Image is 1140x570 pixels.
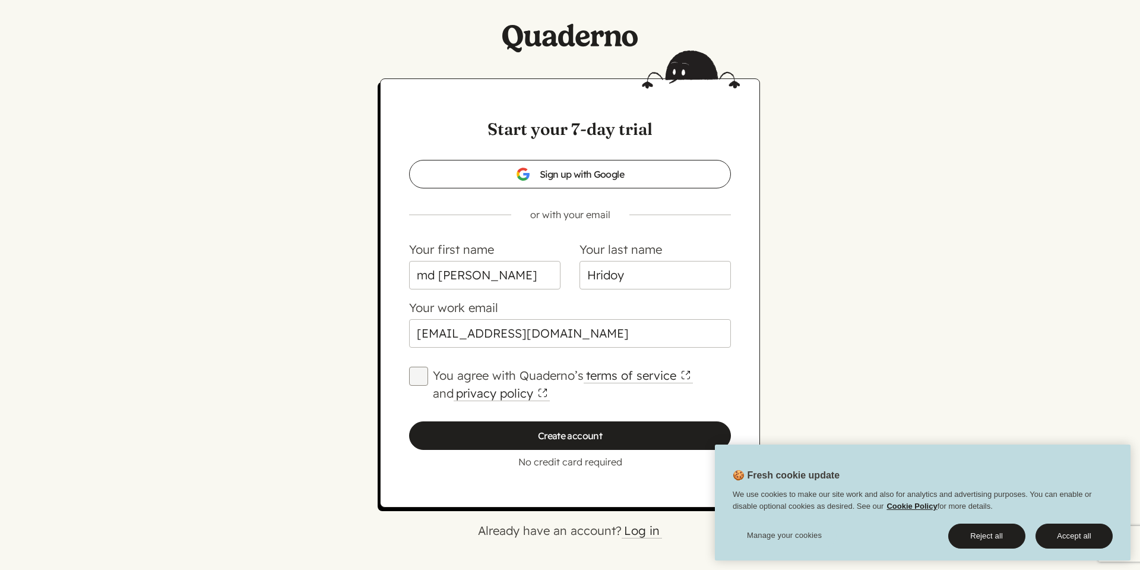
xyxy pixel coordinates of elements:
[715,489,1130,518] div: We use cookies to make our site work and also for analytics and advertising purposes. You can ena...
[715,468,840,489] h2: 🍪 Fresh cookie update
[579,242,662,257] label: Your last name
[390,207,750,222] p: or with your email
[409,421,731,450] input: Create account
[1035,524,1113,549] button: Accept all
[622,523,662,538] a: Log in
[409,300,498,315] label: Your work email
[166,522,974,540] p: Already have an account?
[715,445,1130,560] div: Cookie banner
[409,242,494,257] label: Your first name
[454,386,550,401] a: privacy policy
[733,524,837,547] button: Manage your cookies
[409,117,731,141] h1: Start your 7-day trial
[409,160,731,188] a: Sign up with Google
[584,368,693,383] a: terms of service
[433,367,731,402] label: You agree with Quaderno’s and
[516,167,624,181] span: Sign up with Google
[715,445,1130,560] div: 🍪 Fresh cookie update
[886,502,937,511] a: Cookie Policy
[948,524,1025,549] button: Reject all
[409,455,731,469] p: No credit card required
